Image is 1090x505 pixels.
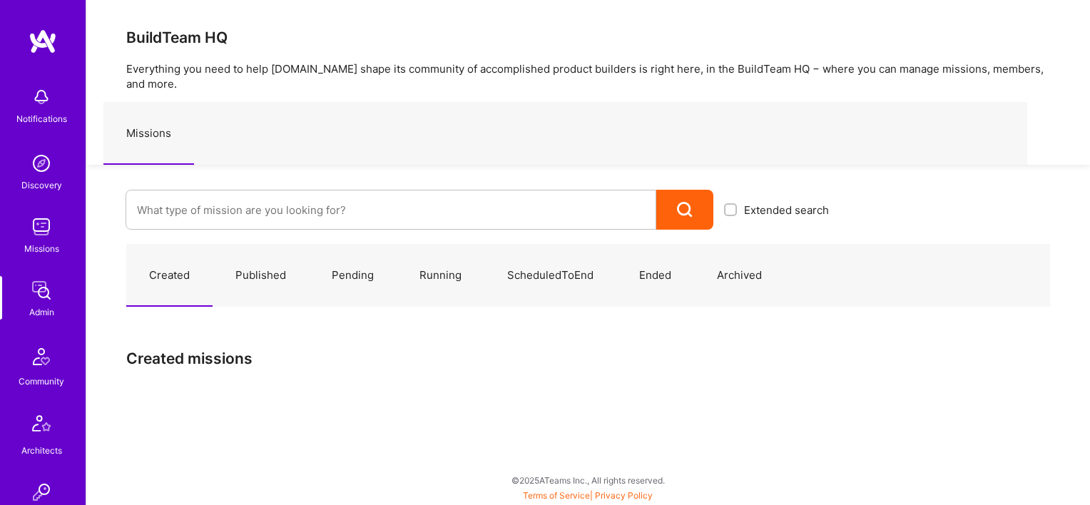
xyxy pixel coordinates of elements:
[397,245,484,307] a: Running
[213,245,309,307] a: Published
[137,192,645,228] input: What type of mission are you looking for?
[27,276,56,305] img: admin teamwork
[694,245,785,307] a: Archived
[27,149,56,178] img: discovery
[16,111,67,126] div: Notifications
[616,245,694,307] a: Ended
[19,374,64,389] div: Community
[29,305,54,320] div: Admin
[24,241,59,256] div: Missions
[27,213,56,241] img: teamwork
[24,409,58,443] img: Architects
[484,245,616,307] a: ScheduledToEnd
[86,462,1090,498] div: © 2025 ATeams Inc., All rights reserved.
[27,83,56,111] img: bell
[21,178,62,193] div: Discovery
[309,245,397,307] a: Pending
[126,245,213,307] a: Created
[126,350,1050,367] h3: Created missions
[29,29,57,54] img: logo
[126,61,1050,91] p: Everything you need to help [DOMAIN_NAME] shape its community of accomplished product builders is...
[126,29,1050,46] h3: BuildTeam HQ
[103,103,194,165] a: Missions
[21,443,62,458] div: Architects
[523,490,590,501] a: Terms of Service
[24,340,58,374] img: Community
[595,490,653,501] a: Privacy Policy
[523,490,653,501] span: |
[677,202,693,218] i: icon Search
[744,203,829,218] span: Extended search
